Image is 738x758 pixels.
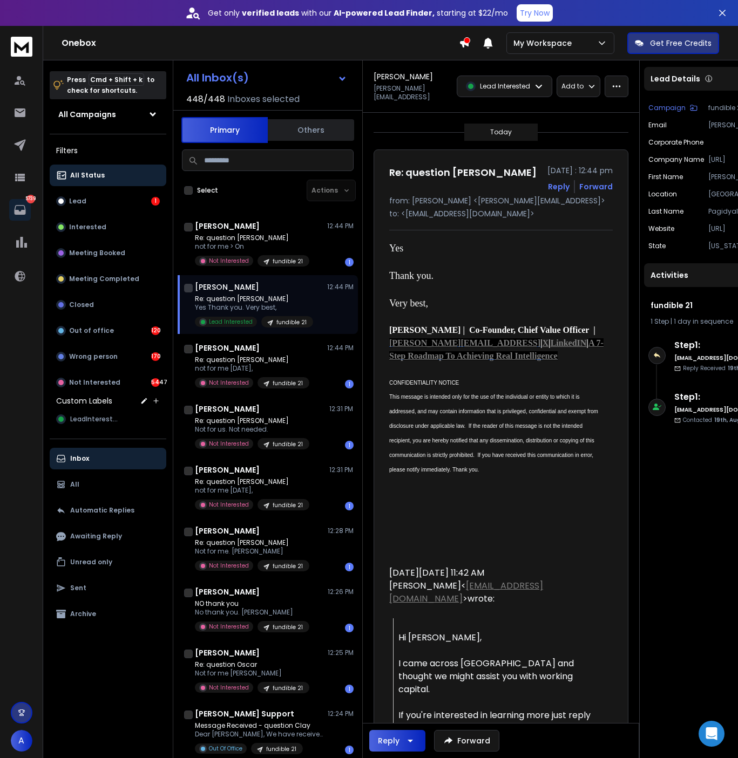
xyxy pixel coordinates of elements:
p: Re: question [PERSON_NAME] [195,477,309,486]
div: 1 [345,685,354,693]
p: 12:24 PM [328,709,354,718]
p: Not for me. [PERSON_NAME] [195,547,309,556]
p: 12:44 PM [327,222,354,230]
p: Unread only [70,558,112,566]
p: [DATE] : 12:44 pm [547,165,613,176]
span: Cmd + Shift + k [89,73,144,86]
div: 1 [345,258,354,267]
p: 12:31 PM [329,405,354,413]
p: website [648,224,674,233]
font: [PERSON_NAME] | Co-Founder, Chief Value Officer | | | | [389,325,595,347]
button: All Inbox(s) [178,67,356,88]
p: 5739 [26,195,35,203]
button: Reply [369,730,425,752]
p: fundible 21 [273,257,303,265]
button: Get Free Credits [627,32,719,54]
a: [EMAIL_ADDRESS][DOMAIN_NAME] [389,579,543,605]
p: location [648,190,677,199]
p: not for me [DATE], [195,486,309,495]
strong: verified leads [242,8,299,18]
h1: [PERSON_NAME] [195,404,260,414]
div: 120 [151,326,160,335]
button: All [50,474,166,495]
p: fundible 21 [273,501,303,509]
p: Re: question Oscar [195,660,309,669]
p: fundible 21 [273,562,303,570]
button: Campaign [648,104,698,112]
p: Company Name [648,155,704,164]
p: Get only with our starting at $22/mo [208,8,508,18]
button: Meeting Booked [50,242,166,264]
p: Last Name [648,207,683,216]
p: All Status [70,171,105,180]
p: 12:25 PM [328,648,354,657]
p: Lead Details [651,73,700,84]
p: Sent [70,584,86,592]
p: Not Interested [209,623,249,631]
button: Wrong person170 [50,346,166,367]
button: Unread only [50,551,166,573]
div: Forward [579,181,613,192]
p: I came across [GEOGRAPHIC_DATA] and thought we might assist you with working capital. [398,657,604,696]
h1: [PERSON_NAME] [195,647,260,658]
a: LinkedIN [551,338,587,347]
button: LeadInterested [50,408,166,430]
p: Not Interested [209,440,249,448]
font: Thank you. [389,270,434,281]
h3: Inboxes selected [227,93,300,106]
button: Automatic Replies [50,500,166,521]
p: 12:28 PM [328,527,354,535]
h1: [PERSON_NAME] [195,586,260,597]
p: Try Now [520,8,550,18]
p: Re: question [PERSON_NAME] [195,416,309,425]
p: Get Free Credits [650,38,712,49]
p: 12:31 PM [329,466,354,474]
p: Add to [561,82,584,91]
img: logo [11,37,32,57]
button: Reply [548,181,570,192]
span: 448 / 448 [186,93,225,106]
p: fundible 21 [273,684,303,692]
p: fundible 21 [276,318,307,326]
button: Awaiting Reply [50,525,166,547]
p: First Name [648,173,683,181]
p: No thank you. [PERSON_NAME] [195,608,309,617]
p: fundible 21 [273,623,303,631]
p: Re: question [PERSON_NAME] [195,356,309,364]
label: Select [197,186,218,195]
font: CONFIDENTIALITY NOTICE [389,380,459,386]
p: Re: question [PERSON_NAME] [195,538,309,547]
div: 1 [345,563,354,571]
p: not for me > On [195,242,309,251]
h1: [PERSON_NAME] [195,465,260,475]
button: Meeting Completed [50,268,166,290]
p: If you're interested in learning more just reply "Yes". [398,709,604,735]
span: A [11,730,32,752]
p: Hi [PERSON_NAME], [398,631,604,644]
h3: Custom Labels [56,395,112,406]
button: Others [268,118,354,142]
font: This message is intended only for the use of the individual or entity to which it is addressed, a... [389,394,600,473]
p: Out of office [69,326,114,335]
p: Inbox [70,454,89,463]
button: Archive [50,603,166,625]
a: [PERSON_NAME][EMAIL_ADDRESS] [389,338,540,347]
h1: [PERSON_NAME] [195,282,259,292]
p: Press to check for shortcuts. [67,74,154,96]
p: Awaiting Reply [70,532,122,541]
p: Dear [PERSON_NAME], We have received your [195,730,324,739]
p: Not Interested [209,257,249,265]
p: All [70,480,79,489]
h1: All Campaigns [58,109,116,120]
p: Wrong person [69,352,118,361]
p: My Workspace [513,38,576,49]
p: Meeting Booked [69,249,125,257]
h1: [PERSON_NAME] [195,343,260,353]
button: Forward [434,730,499,752]
button: Out of office120 [50,320,166,342]
strong: AI-powered Lead Finder, [334,8,435,18]
p: Not Interested [69,378,120,387]
button: Lead1 [50,190,166,212]
a: 5739 [9,199,31,221]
